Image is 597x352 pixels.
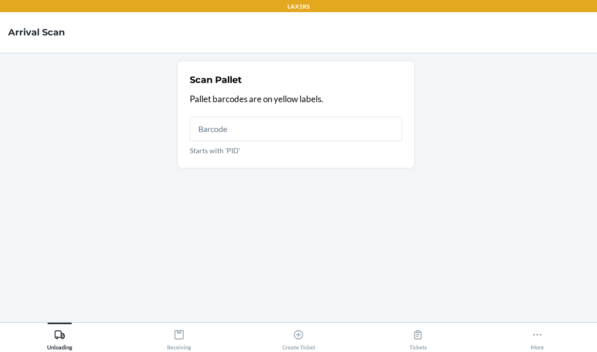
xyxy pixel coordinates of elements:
div: Unloading [47,325,72,350]
p: Pallet barcodes are on yellow labels. [190,93,402,106]
h4: Arrival Scan [8,26,65,39]
div: Tickets [409,325,427,350]
h2: Scan Pallet [190,73,242,86]
div: More [531,325,544,350]
input: Starts with 'PID' [190,117,402,141]
button: Create Ticket [239,323,358,350]
button: Receiving [119,323,239,350]
p: LAX1RS [287,2,310,11]
button: More [478,323,597,350]
button: Tickets [358,323,478,350]
p: Starts with 'PID' [190,145,402,156]
div: Receiving [167,325,191,350]
div: Create Ticket [282,325,315,350]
